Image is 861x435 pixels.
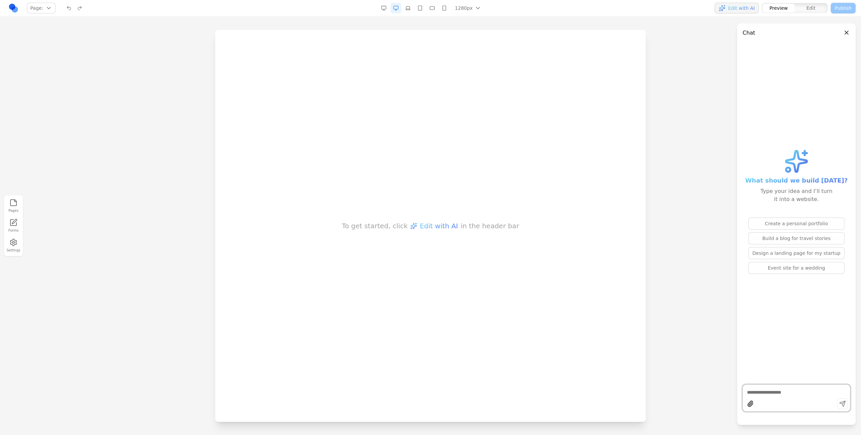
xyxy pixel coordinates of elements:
[748,232,845,244] button: Build a blog for travel stories
[748,247,845,259] button: Design a landing page for my startup
[6,237,21,254] button: Settings
[390,3,401,13] button: Desktop
[403,3,413,13] button: Laptop
[6,197,21,214] button: Pages
[215,30,646,422] iframe: Preview
[748,217,845,230] button: Create a personal portfolio
[743,29,755,37] h3: Chat
[759,187,834,203] div: Type your idea and I’ll turn it into a website.
[748,262,845,274] button: Event site for a wedding
[770,5,788,11] span: Preview
[415,3,425,13] button: Tablet
[27,3,55,13] button: Page:
[378,3,389,13] button: Desktop Wide
[6,217,21,234] a: Forms
[451,3,486,13] button: 1280px
[843,29,850,36] button: Close panel
[807,5,816,11] span: Edit
[728,5,755,11] span: Edit with AI
[745,176,848,185] span: What should we build [DATE]?
[715,3,759,13] button: Edit with AI
[427,3,438,13] button: Mobile Landscape
[439,3,450,13] button: Mobile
